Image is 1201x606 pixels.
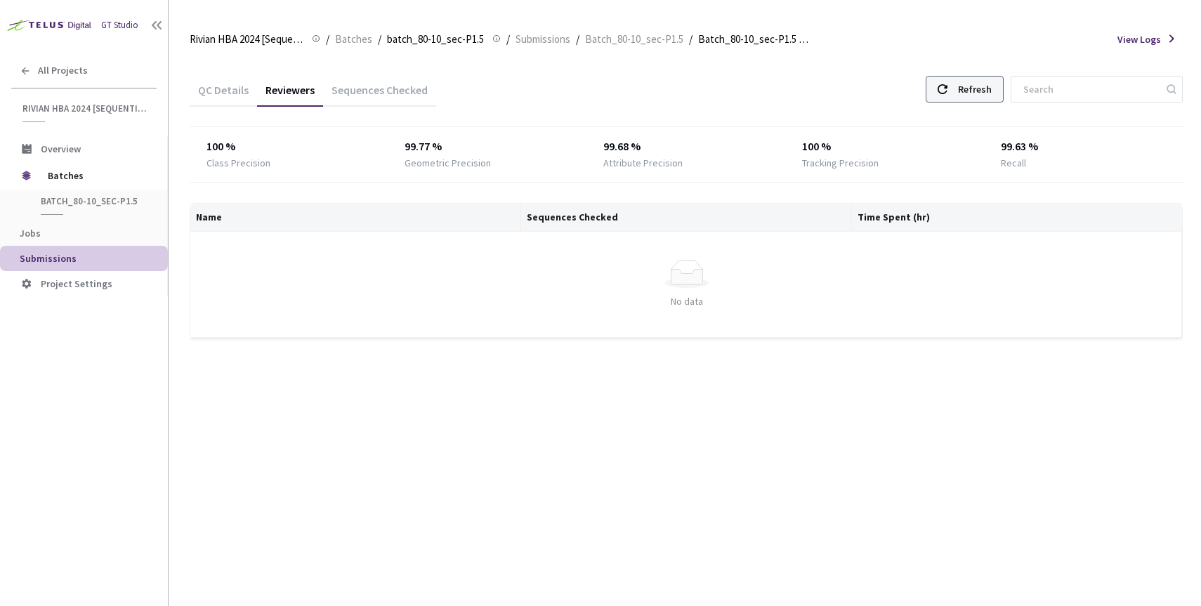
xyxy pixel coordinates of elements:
[190,31,303,48] span: Rivian HBA 2024 [Sequential]
[1117,32,1161,47] span: View Logs
[958,77,992,102] div: Refresh
[332,31,375,46] a: Batches
[41,143,81,155] span: Overview
[852,204,1183,232] th: Time Spent (hr)
[1015,77,1164,102] input: Search
[335,31,372,48] span: Batches
[582,31,686,46] a: Batch_80-10_sec-P1.5
[190,83,257,107] div: QC Details
[48,162,144,190] span: Batches
[689,31,693,48] li: /
[206,138,372,155] div: 100 %
[603,155,683,171] div: Attribute Precision
[323,83,436,107] div: Sequences Checked
[802,138,968,155] div: 100 %
[698,31,812,48] span: Batch_80-10_sec-P1.5 QC - [DATE]
[41,195,145,207] span: batch_80-10_sec-P1.5
[41,277,112,290] span: Project Settings
[22,103,148,114] span: Rivian HBA 2024 [Sequential]
[378,31,381,48] li: /
[20,227,41,239] span: Jobs
[326,31,329,48] li: /
[506,31,510,48] li: /
[38,65,88,77] span: All Projects
[576,31,579,48] li: /
[521,204,852,232] th: Sequences Checked
[585,31,683,48] span: Batch_80-10_sec-P1.5
[101,18,138,32] div: GT Studio
[257,83,323,107] div: Reviewers
[513,31,573,46] a: Submissions
[1001,155,1026,171] div: Recall
[603,138,769,155] div: 99.68 %
[516,31,570,48] span: Submissions
[1001,138,1167,155] div: 99.63 %
[387,31,484,48] span: batch_80-10_sec-P1.5
[405,138,570,155] div: 99.77 %
[202,294,1172,309] div: No data
[20,252,77,265] span: Submissions
[802,155,879,171] div: Tracking Precision
[190,204,521,232] th: Name
[405,155,491,171] div: Geometric Precision
[206,155,270,171] div: Class Precision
